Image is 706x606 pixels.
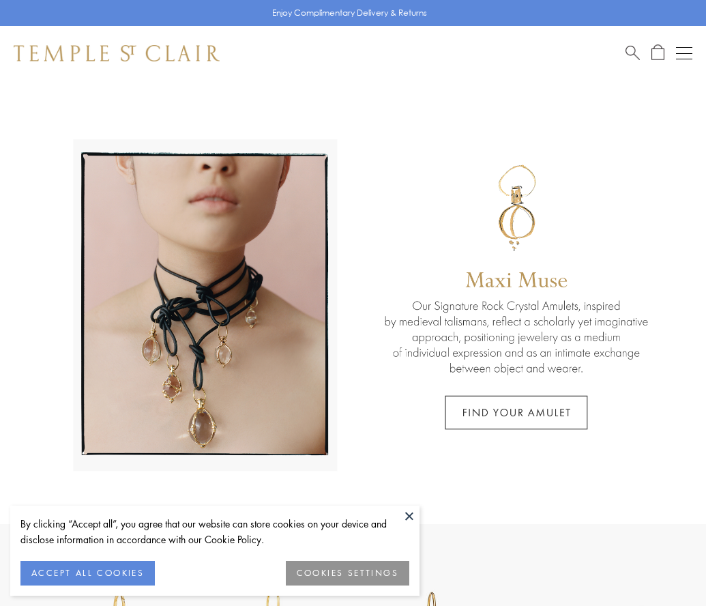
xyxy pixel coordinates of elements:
div: By clicking “Accept all”, you agree that our website can store cookies on your device and disclos... [20,516,409,547]
button: ACCEPT ALL COOKIES [20,561,155,586]
img: Temple St. Clair [14,45,220,61]
button: COOKIES SETTINGS [286,561,409,586]
a: Search [626,44,640,61]
p: Enjoy Complimentary Delivery & Returns [272,6,427,20]
button: Open navigation [676,45,692,61]
a: Open Shopping Bag [651,44,664,61]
